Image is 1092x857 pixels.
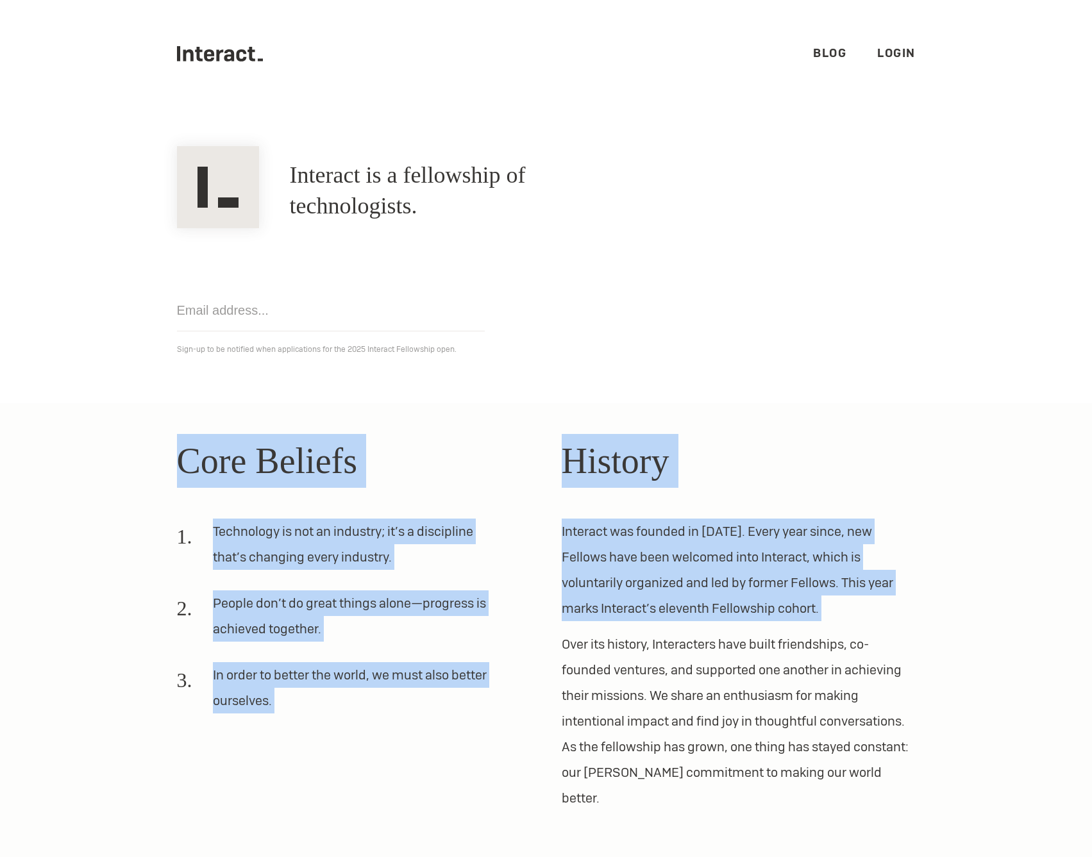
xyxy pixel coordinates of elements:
[813,46,846,60] a: Blog
[177,434,531,488] h2: Core Beliefs
[877,46,916,60] a: Login
[562,434,916,488] h2: History
[177,662,500,724] li: In order to better the world, we must also better ourselves.
[177,290,485,331] input: Email address...
[177,146,259,228] img: Interact Logo
[177,342,916,357] p: Sign-up to be notified when applications for the 2025 Interact Fellowship open.
[290,160,636,222] h1: Interact is a fellowship of technologists.
[177,519,500,580] li: Technology is not an industry; it’s a discipline that’s changing every industry.
[562,631,916,811] p: Over its history, Interacters have built friendships, co-founded ventures, and supported one anot...
[562,519,916,621] p: Interact was founded in [DATE]. Every year since, new Fellows have been welcomed into Interact, w...
[177,590,500,652] li: People don’t do great things alone—progress is achieved together.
